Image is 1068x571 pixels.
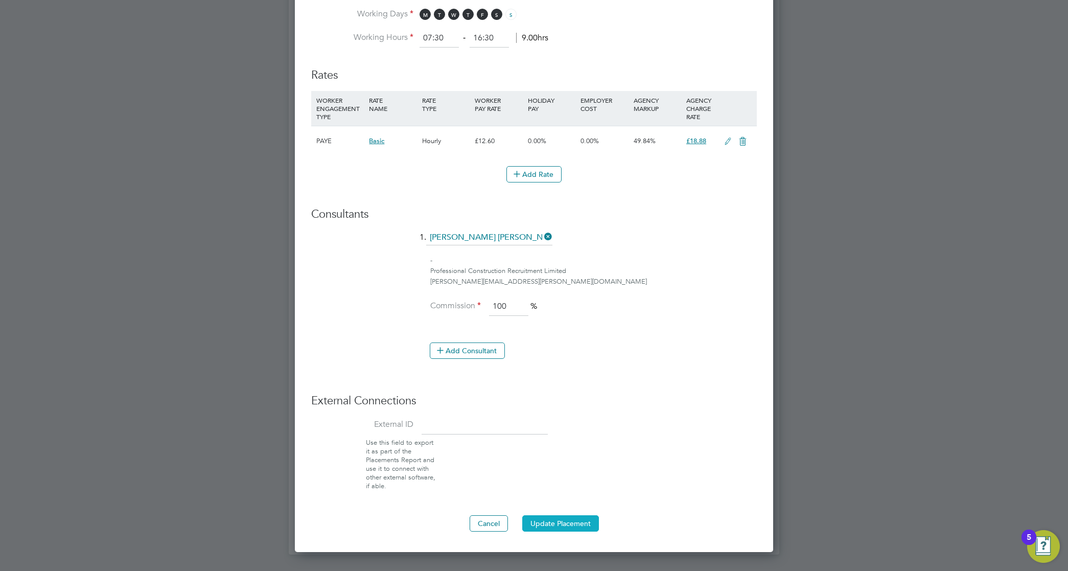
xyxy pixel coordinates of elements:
[470,29,509,48] input: 17:00
[311,419,413,430] label: External ID
[430,342,505,359] button: Add Consultant
[311,207,757,222] h3: Consultants
[505,9,517,20] span: S
[420,126,472,156] div: Hourly
[311,230,757,256] li: 1.
[472,91,525,118] div: WORKER PAY RATE
[581,136,599,145] span: 0.00%
[311,9,413,19] label: Working Days
[426,230,552,245] input: Search for...
[530,301,537,311] span: %
[366,438,435,490] span: Use this field to export it as part of the Placements Report and use it to connect with other ext...
[684,91,719,126] div: AGENCY CHARGE RATE
[430,301,481,311] label: Commission
[578,91,631,118] div: EMPLOYER COST
[448,9,459,20] span: W
[1027,530,1060,563] button: Open Resource Center, 5 new notifications
[314,91,366,126] div: WORKER ENGAGEMENT TYPE
[472,126,525,156] div: £12.60
[470,515,508,532] button: Cancel
[369,136,384,145] span: Basic
[420,9,431,20] span: M
[477,9,488,20] span: F
[461,33,468,43] span: ‐
[430,256,757,266] div: -
[311,32,413,43] label: Working Hours
[462,9,474,20] span: T
[311,58,757,83] h3: Rates
[525,91,578,118] div: HOLIDAY PAY
[522,515,599,532] button: Update Placement
[506,166,562,182] button: Add Rate
[366,91,419,118] div: RATE NAME
[314,126,366,156] div: PAYE
[311,394,757,408] h3: External Connections
[516,33,548,43] span: 9.00hrs
[631,91,684,118] div: AGENCY MARKUP
[430,266,757,277] div: Professional Construction Recruitment Limited
[430,277,757,287] div: [PERSON_NAME][EMAIL_ADDRESS][PERSON_NAME][DOMAIN_NAME]
[634,136,656,145] span: 49.84%
[528,136,546,145] span: 0.00%
[420,91,472,118] div: RATE TYPE
[491,9,502,20] span: S
[434,9,445,20] span: T
[686,136,706,145] span: £18.88
[420,29,459,48] input: 08:00
[1027,537,1031,551] div: 5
